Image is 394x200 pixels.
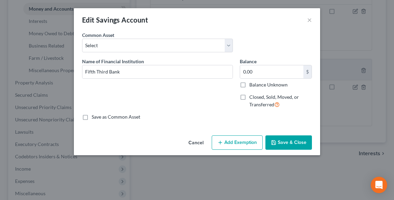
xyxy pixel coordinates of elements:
label: Save as Common Asset [92,114,140,120]
input: 0.00 [240,65,303,78]
label: Common Asset [82,31,114,39]
div: $ [303,65,312,78]
div: Edit Savings Account [82,15,148,25]
div: Open Intercom Messenger [371,177,387,193]
input: Enter name... [82,65,233,78]
button: × [307,16,312,24]
span: Name of Financial Institution [82,58,144,64]
button: Save & Close [265,135,312,150]
label: Balance Unknown [249,81,288,88]
label: Balance [240,58,257,65]
button: Add Exemption [212,135,263,150]
button: Cancel [183,136,209,150]
span: Closed, Sold, Moved, or Transferred [249,94,299,107]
